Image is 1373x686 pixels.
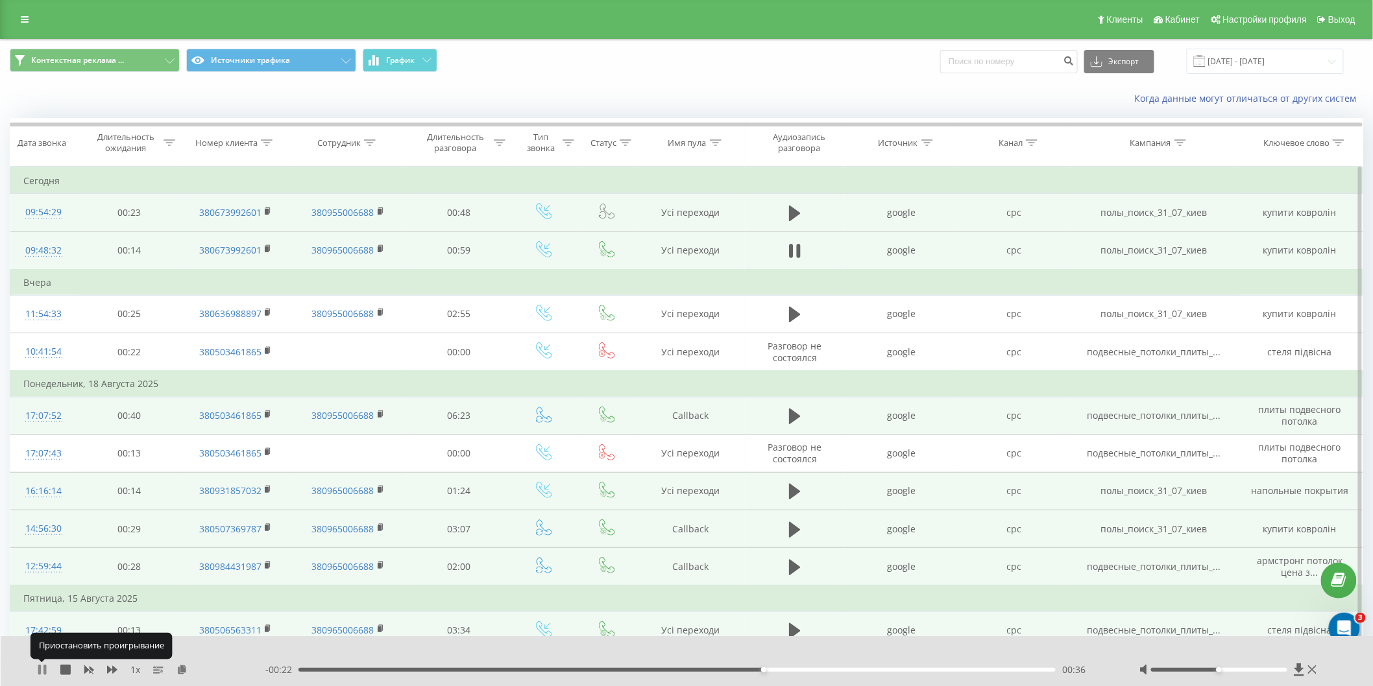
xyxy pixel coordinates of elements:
td: 00:23 [77,194,181,231]
td: полы_поиск_31_07_киев [1071,194,1237,231]
td: google [845,434,958,472]
div: Accessibility label [1217,667,1222,672]
td: 00:22 [77,333,181,372]
span: Выход [1328,14,1355,25]
td: cpc [958,231,1071,270]
a: 380965006688 [312,560,374,573]
span: Разговор не состоялся [768,441,821,465]
div: Accessibility label [761,667,766,672]
td: плиты подвесного потолка [1237,397,1363,434]
span: Контекстная реклама ... [31,55,124,65]
td: Усі переходи [637,194,745,231]
td: 03:07 [407,510,511,548]
a: 380955006688 [312,307,374,320]
div: 16:16:14 [23,479,64,504]
td: 00:25 [77,295,181,333]
td: 00:59 [407,231,511,270]
td: 01:24 [407,472,511,510]
div: 17:42:59 [23,618,64,643]
td: Пятница, 15 Августа 2025 [10,585,1363,611]
td: 03:34 [407,611,511,649]
a: 380965006688 [312,244,374,256]
div: Имя пула [668,137,707,148]
a: 380506563311 [199,624,261,636]
a: 380984431987 [199,560,261,573]
div: 12:59:44 [23,554,64,579]
td: 00:40 [77,397,181,434]
td: google [845,510,958,548]
td: google [845,548,958,586]
td: стеля підвісна [1237,333,1363,372]
span: Настройки профиля [1222,14,1307,25]
td: 00:13 [77,611,181,649]
a: 380955006688 [312,409,374,421]
td: cpc [958,611,1071,649]
div: Длительность разговора [421,132,491,154]
a: 380507369787 [199,523,261,535]
td: 00:28 [77,548,181,586]
td: 00:14 [77,472,181,510]
td: Callback [637,510,745,548]
a: 380931857032 [199,484,261,497]
button: Контекстная реклама ... [10,49,180,72]
div: Источник [879,137,918,148]
a: 380636988897 [199,307,261,320]
a: Когда данные могут отличаться от других систем [1135,92,1363,104]
td: купити ковролін [1237,510,1363,548]
span: армстронг потолок цена з... [1257,554,1343,578]
td: 02:55 [407,295,511,333]
td: cpc [958,295,1071,333]
td: Callback [637,397,745,434]
div: Дата звонка [18,137,66,148]
iframe: Intercom live chat [1329,613,1360,644]
td: cpc [958,548,1071,586]
a: 380503461865 [199,346,261,358]
a: 380503461865 [199,447,261,459]
a: 380965006688 [312,484,374,497]
td: полы_поиск_31_07_киев [1071,231,1237,270]
div: Аудиозапись разговора [757,132,842,154]
span: Кабинет [1165,14,1200,25]
div: 17:07:52 [23,403,64,429]
td: cpc [958,434,1071,472]
span: Разговор не состоялся [768,340,821,364]
td: напольные покрытия [1237,472,1363,510]
td: купити ковролін [1237,231,1363,270]
div: 09:54:29 [23,200,64,225]
div: Сотрудник [317,137,361,148]
a: 380955006688 [312,206,374,219]
a: 380965006688 [312,523,374,535]
td: Усі переходи [637,611,745,649]
td: купити ковролін [1237,194,1363,231]
td: google [845,231,958,270]
div: Тип звонка [522,132,559,154]
div: 14:56:30 [23,516,64,541]
td: Понедельник, 18 Августа 2025 [10,371,1363,397]
td: google [845,397,958,434]
td: Вчера [10,270,1363,296]
td: 06:23 [407,397,511,434]
span: 1 x [130,663,140,676]
td: Усі переходи [637,231,745,270]
span: подвесные_потолки_плиты_... [1087,624,1221,636]
button: Экспорт [1084,50,1154,73]
td: плиты подвесного потолка [1237,434,1363,472]
div: 17:07:43 [23,441,64,466]
button: График [363,49,437,72]
td: 00:29 [77,510,181,548]
div: Длительность ожидания [91,132,160,154]
td: 00:13 [77,434,181,472]
td: cpc [958,472,1071,510]
span: График [387,56,415,65]
td: google [845,472,958,510]
div: 10:41:54 [23,339,64,364]
input: Поиск по номеру [940,50,1078,73]
td: 00:00 [407,434,511,472]
button: Источники трафика [186,49,356,72]
td: cpc [958,397,1071,434]
td: Усі переходи [637,434,745,472]
td: Callback [637,548,745,586]
td: Усі переходи [637,333,745,372]
td: cpc [958,194,1071,231]
div: 09:48:32 [23,238,64,263]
